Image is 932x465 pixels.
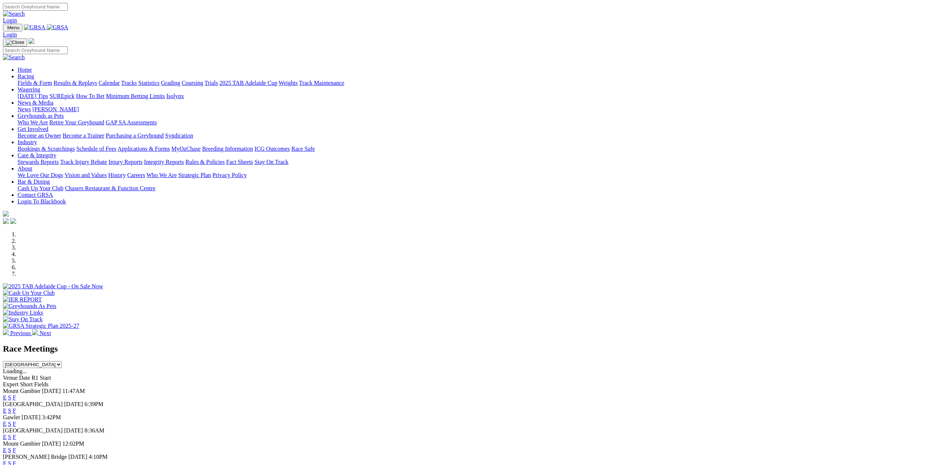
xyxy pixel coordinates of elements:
[18,172,929,179] div: About
[106,93,165,99] a: Minimum Betting Limits
[18,106,31,112] a: News
[3,381,19,387] span: Expert
[3,3,68,11] input: Search
[144,159,184,165] a: Integrity Reports
[68,454,88,460] span: [DATE]
[22,414,41,420] span: [DATE]
[18,132,61,139] a: Become an Owner
[89,454,108,460] span: 4:10PM
[3,218,9,224] img: facebook.svg
[49,119,104,125] a: Retire Your Greyhound
[18,113,64,119] a: Greyhounds as Pets
[182,80,203,86] a: Coursing
[106,119,157,125] a: GAP SA Assessments
[3,368,27,374] span: Loading...
[146,172,177,178] a: Who We Are
[166,93,184,99] a: Isolynx
[18,80,52,86] a: Fields & Form
[65,185,155,191] a: Chasers Restaurant & Function Centre
[8,434,11,440] a: S
[7,25,19,30] span: Menu
[3,303,56,310] img: Greyhounds As Pets
[3,290,55,296] img: Cash Up Your Club
[202,146,253,152] a: Breeding Information
[18,73,34,79] a: Racing
[255,159,288,165] a: Stay On Track
[3,427,63,434] span: [GEOGRAPHIC_DATA]
[3,31,17,38] a: Login
[3,421,7,427] a: E
[3,394,7,401] a: E
[18,185,63,191] a: Cash Up Your Club
[18,67,32,73] a: Home
[24,24,45,31] img: GRSA
[255,146,290,152] a: ICG Outcomes
[127,172,145,178] a: Careers
[47,24,68,31] img: GRSA
[13,421,16,427] a: F
[3,38,27,46] button: Toggle navigation
[108,172,126,178] a: History
[42,388,61,394] span: [DATE]
[178,172,211,178] a: Strategic Plan
[13,394,16,401] a: F
[13,434,16,440] a: F
[60,159,107,165] a: Track Injury Rebate
[3,211,9,217] img: logo-grsa-white.png
[171,146,201,152] a: MyOzChase
[291,146,315,152] a: Race Safe
[6,40,24,45] img: Close
[3,440,41,447] span: Mount Gambier
[18,192,53,198] a: Contact GRSA
[18,126,48,132] a: Get Involved
[31,375,51,381] span: R1 Start
[18,179,50,185] a: Bar & Dining
[3,46,68,54] input: Search
[3,11,25,17] img: Search
[279,80,298,86] a: Weights
[18,93,48,99] a: [DATE] Tips
[34,381,48,387] span: Fields
[3,414,20,420] span: Gawler
[19,375,30,381] span: Date
[3,283,103,290] img: 2025 TAB Adelaide Cup - On Sale Now
[18,93,929,100] div: Wagering
[76,146,116,152] a: Schedule of Fees
[18,132,929,139] div: Get Involved
[3,296,42,303] img: IER REPORT
[85,427,104,434] span: 8:36AM
[10,330,31,336] span: Previous
[138,80,160,86] a: Statistics
[3,330,32,336] a: Previous
[13,447,16,453] a: F
[3,344,929,354] h2: Race Meetings
[299,80,344,86] a: Track Maintenance
[20,381,33,387] span: Short
[18,80,929,86] div: Racing
[3,388,41,394] span: Mount Gambier
[3,408,7,414] a: E
[18,106,929,113] div: News & Media
[32,329,38,335] img: chevron-right-pager-white.svg
[62,388,85,394] span: 11:47AM
[62,440,84,447] span: 12:02PM
[32,330,51,336] a: Next
[3,17,17,23] a: Login
[18,146,75,152] a: Bookings & Scratchings
[85,401,104,407] span: 6:39PM
[219,80,277,86] a: 2025 TAB Adelaide Cup
[8,408,11,414] a: S
[49,93,74,99] a: SUREpick
[53,80,97,86] a: Results & Replays
[121,80,137,86] a: Tracks
[18,86,40,93] a: Wagering
[3,375,18,381] span: Venue
[63,132,104,139] a: Become a Trainer
[3,323,79,329] img: GRSA Strategic Plan 2025-27
[64,401,83,407] span: [DATE]
[3,401,63,407] span: [GEOGRAPHIC_DATA]
[32,106,79,112] a: [PERSON_NAME]
[3,310,43,316] img: Industry Links
[13,408,16,414] a: F
[18,159,929,165] div: Care & Integrity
